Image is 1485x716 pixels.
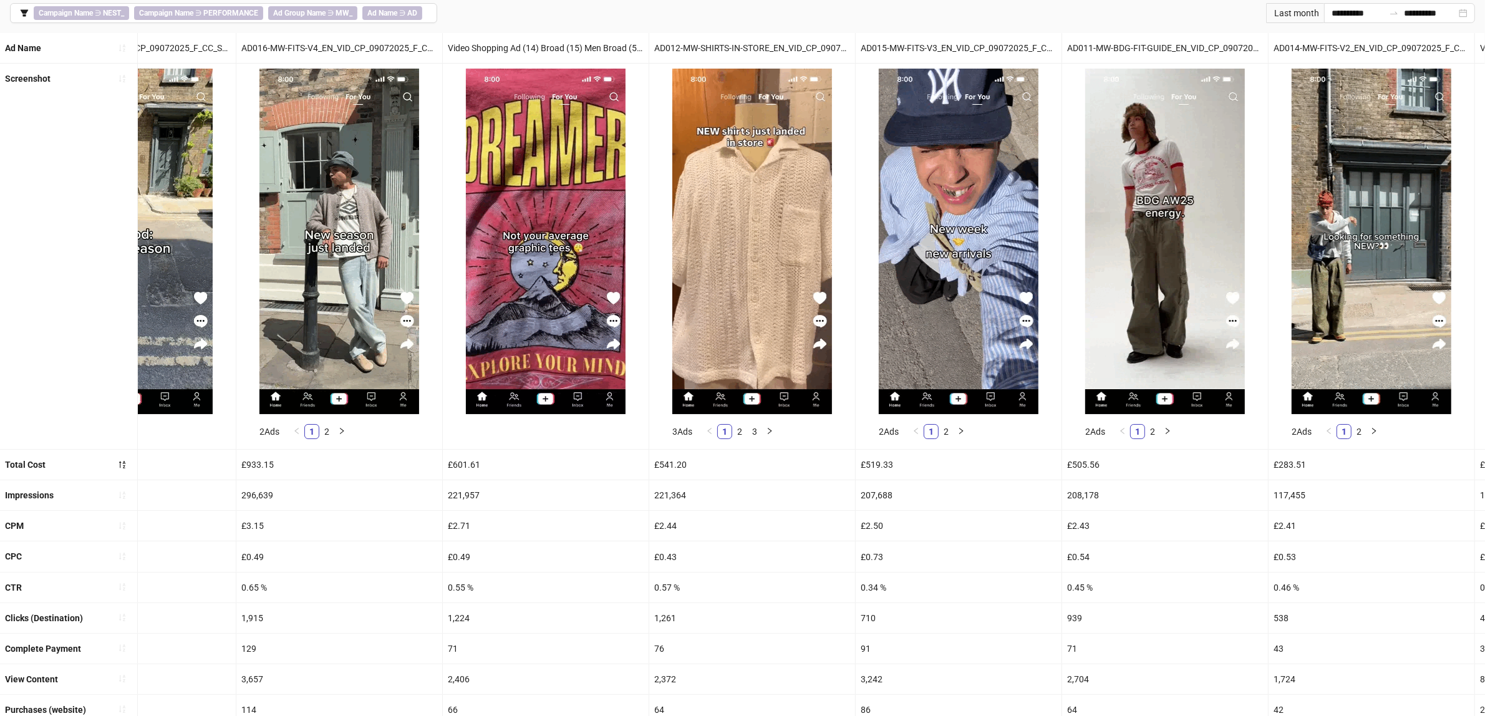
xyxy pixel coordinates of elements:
a: 3 [748,425,762,438]
div: 538 [1269,603,1474,633]
a: 1 [305,425,319,438]
div: 710 [856,603,1062,633]
li: Previous Page [1115,424,1130,439]
span: swap-right [1389,8,1399,18]
span: sort-ascending [118,705,127,714]
li: 2 [939,424,954,439]
li: 2 [732,424,747,439]
li: Previous Page [289,424,304,439]
div: 43 [1269,634,1474,664]
span: sort-ascending [118,491,127,500]
div: 1,915 [236,603,442,633]
div: £283.51 [1269,450,1474,480]
button: right [1366,424,1381,439]
span: filter [20,9,29,17]
span: 3 Ads [672,427,692,437]
img: Screenshot 1837192741489665 [259,69,419,414]
span: 2 Ads [879,427,899,437]
span: left [1119,427,1126,435]
li: 2 [1352,424,1366,439]
a: 1 [718,425,732,438]
b: Total Cost [5,460,46,470]
div: £0.49 [443,541,649,571]
div: £505.56 [1062,450,1268,480]
div: £0.73 [856,541,1062,571]
span: sort-ascending [118,583,127,591]
div: 71 [443,634,649,664]
button: right [334,424,349,439]
span: sort-ascending [118,74,127,83]
div: 71 [1062,634,1268,664]
span: sort-ascending [118,644,127,652]
span: sort-ascending [118,613,127,622]
div: 2,704 [1062,664,1268,694]
a: 2 [1146,425,1159,438]
div: 3,657 [236,664,442,694]
div: 1,224 [443,603,649,633]
div: 296,639 [236,480,442,510]
li: Next Page [1366,424,1381,439]
div: £519.33 [856,450,1062,480]
button: right [954,424,969,439]
b: Ad Group Name [273,9,326,17]
div: 117,455 [1269,480,1474,510]
button: right [1160,424,1175,439]
div: £0.53 [1269,541,1474,571]
div: 0.34 % [856,573,1062,602]
div: £0.54 [1062,541,1268,571]
a: 2 [1352,425,1366,438]
b: Complete Payment [5,644,81,654]
div: 2,372 [649,664,855,694]
li: 2 [1145,424,1160,439]
b: MW_ [336,9,352,17]
span: 2 Ads [259,427,279,437]
b: Campaign Name [139,9,193,17]
div: 1,261 [649,603,855,633]
div: £933.15 [236,450,442,480]
div: Last month [1266,3,1324,23]
div: 0.55 % [443,573,649,602]
b: Campaign Name [39,9,93,17]
div: AD012-MW-SHIRTS-IN-STORE_EN_VID_CP_09072025_F_CC_SC1_None_MW [649,33,855,63]
b: Screenshot [5,74,51,84]
div: £2.43 [1062,511,1268,541]
div: AD015-MW-FITS-V3_EN_VID_CP_09072025_F_CC_SC1_None_MW [856,33,1062,63]
span: left [706,427,713,435]
span: sort-ascending [118,674,127,683]
a: 1 [1131,425,1144,438]
b: View Content [5,674,58,684]
div: £2.44 [649,511,855,541]
div: 1,724 [1269,664,1474,694]
div: 91 [856,634,1062,664]
a: 1 [1337,425,1351,438]
span: left [1325,427,1333,435]
span: ∋ [268,6,357,20]
span: right [338,427,346,435]
b: CPC [5,551,22,561]
span: sort-ascending [118,552,127,561]
li: Previous Page [702,424,717,439]
b: Clicks (Destination) [5,613,83,623]
div: 0.65 % [236,573,442,602]
div: 0.57 % [649,573,855,602]
b: Purchases (website) [5,705,86,715]
div: 208,178 [1062,480,1268,510]
button: left [702,424,717,439]
li: Previous Page [1322,424,1337,439]
li: 3 [747,424,762,439]
a: 2 [939,425,953,438]
div: £0.49 [236,541,442,571]
div: £0.43 [649,541,855,571]
span: right [1164,427,1171,435]
span: sort-ascending [118,44,127,52]
b: Ad Name [5,43,41,53]
button: left [909,424,924,439]
b: PERFORMANCE [203,9,258,17]
img: Screenshot 1837188524677201 [672,69,832,414]
li: Next Page [1160,424,1175,439]
span: left [912,427,920,435]
div: AD011-MW-BDG-FIT-GUIDE_EN_VID_CP_09072025_F_CC_SC1_None_MW [1062,33,1268,63]
img: Screenshot 1837182454194177 [1085,69,1245,414]
div: £541.20 [649,450,855,480]
b: NEST_ [103,9,124,17]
